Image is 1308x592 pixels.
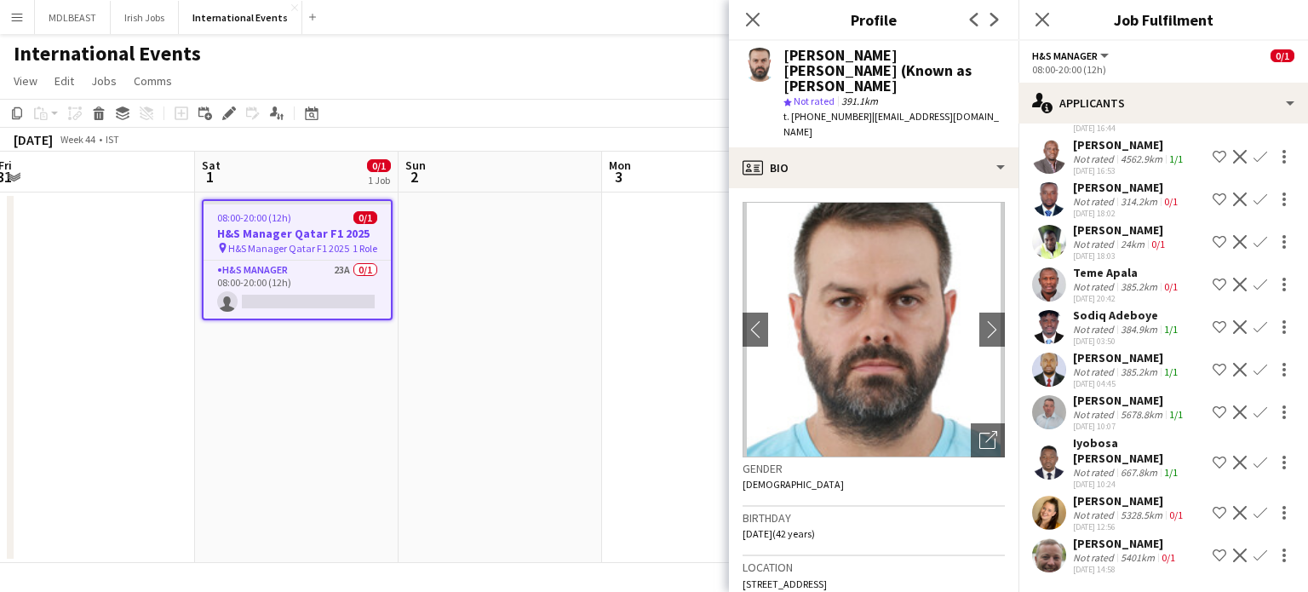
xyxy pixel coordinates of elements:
[127,70,179,92] a: Comms
[403,167,426,187] span: 2
[1162,551,1175,564] app-skills-label: 0/1
[606,167,631,187] span: 3
[1164,466,1178,479] app-skills-label: 1/1
[1271,49,1294,62] span: 0/1
[1073,195,1117,208] div: Not rated
[228,242,349,255] span: H&S Manager Qatar F1 2025
[202,199,393,320] app-job-card: 08:00-20:00 (12h)0/1H&S Manager Qatar F1 2025 H&S Manager Qatar F1 20251 RoleH&S Manager23A0/108:...
[1073,564,1179,575] div: [DATE] 14:58
[794,95,835,107] span: Not rated
[1073,137,1186,152] div: [PERSON_NAME]
[368,174,390,187] div: 1 Job
[1073,551,1117,564] div: Not rated
[1073,123,1206,134] div: [DATE] 16:44
[1073,180,1181,195] div: [PERSON_NAME]
[1073,408,1117,421] div: Not rated
[1164,195,1178,208] app-skills-label: 0/1
[1117,195,1161,208] div: 314.2km
[1073,521,1186,532] div: [DATE] 12:56
[1073,479,1206,490] div: [DATE] 10:24
[1073,280,1117,293] div: Not rated
[743,510,1005,526] h3: Birthday
[1117,466,1161,479] div: 667.8km
[202,158,221,173] span: Sat
[14,41,201,66] h1: International Events
[111,1,179,34] button: Irish Jobs
[1117,238,1148,250] div: 24km
[1151,238,1165,250] app-skills-label: 0/1
[838,95,881,107] span: 391.1km
[1073,493,1186,509] div: [PERSON_NAME]
[1117,509,1166,521] div: 5328.5km
[1169,152,1183,165] app-skills-label: 1/1
[1073,238,1117,250] div: Not rated
[783,110,999,138] span: | [EMAIL_ADDRESS][DOMAIN_NAME]
[743,560,1005,575] h3: Location
[179,1,302,34] button: International Events
[91,73,117,89] span: Jobs
[1073,222,1168,238] div: [PERSON_NAME]
[1073,293,1181,304] div: [DATE] 20:42
[1073,378,1181,389] div: [DATE] 04:45
[1073,265,1181,280] div: Teme Apala
[56,133,99,146] span: Week 44
[1032,49,1098,62] span: H&S Manager
[1164,365,1178,378] app-skills-label: 1/1
[204,261,391,319] app-card-role: H&S Manager23A0/108:00-20:00 (12h)
[729,9,1018,31] h3: Profile
[1073,509,1117,521] div: Not rated
[609,158,631,173] span: Mon
[1169,509,1183,521] app-skills-label: 0/1
[1164,280,1178,293] app-skills-label: 0/1
[1073,350,1181,365] div: [PERSON_NAME]
[1117,152,1166,165] div: 4562.9km
[217,211,291,224] span: 08:00-20:00 (12h)
[1073,307,1181,323] div: Sodiq Adeboye
[84,70,123,92] a: Jobs
[204,226,391,241] h3: H&S Manager Qatar F1 2025
[1018,9,1308,31] h3: Job Fulfilment
[729,147,1018,188] div: Bio
[1117,551,1158,564] div: 5401km
[743,202,1005,457] img: Crew avatar or photo
[1117,408,1166,421] div: 5678.8km
[1073,336,1181,347] div: [DATE] 03:50
[1073,250,1168,262] div: [DATE] 18:03
[1073,435,1206,466] div: Iyobosa [PERSON_NAME]
[353,211,377,224] span: 0/1
[743,527,815,540] span: [DATE] (42 years)
[367,159,391,172] span: 0/1
[7,70,44,92] a: View
[783,110,872,123] span: t. [PHONE_NUMBER]
[1073,393,1186,408] div: [PERSON_NAME]
[14,73,37,89] span: View
[1073,323,1117,336] div: Not rated
[1073,536,1179,551] div: [PERSON_NAME]
[106,133,119,146] div: IST
[35,1,111,34] button: MDLBEAST
[1073,421,1186,432] div: [DATE] 10:07
[353,242,377,255] span: 1 Role
[54,73,74,89] span: Edit
[743,461,1005,476] h3: Gender
[743,478,844,491] span: [DEMOGRAPHIC_DATA]
[1169,408,1183,421] app-skills-label: 1/1
[1032,49,1111,62] button: H&S Manager
[1073,466,1117,479] div: Not rated
[1032,63,1294,76] div: 08:00-20:00 (12h)
[1073,208,1181,219] div: [DATE] 18:02
[971,423,1005,457] div: Open photos pop-in
[14,131,53,148] div: [DATE]
[1117,365,1161,378] div: 385.2km
[1117,323,1161,336] div: 384.9km
[743,578,827,590] span: [STREET_ADDRESS]
[1073,165,1186,176] div: [DATE] 16:53
[1164,323,1178,336] app-skills-label: 1/1
[405,158,426,173] span: Sun
[1018,83,1308,124] div: Applicants
[199,167,221,187] span: 1
[134,73,172,89] span: Comms
[1073,365,1117,378] div: Not rated
[1117,280,1161,293] div: 385.2km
